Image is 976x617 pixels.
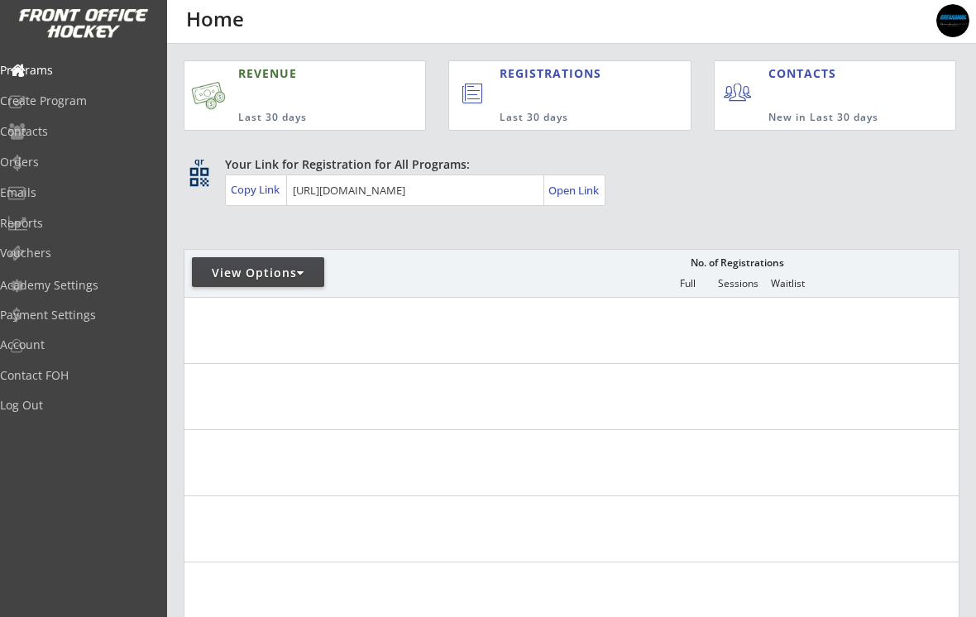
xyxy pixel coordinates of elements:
[500,65,623,82] div: REGISTRATIONS
[189,156,208,167] div: qr
[548,179,600,202] a: Open Link
[238,111,357,125] div: Last 30 days
[225,156,908,173] div: Your Link for Registration for All Programs:
[231,182,283,197] div: Copy Link
[768,65,844,82] div: CONTACTS
[768,111,878,125] div: New in Last 30 days
[192,265,324,281] div: View Options
[548,184,600,198] div: Open Link
[500,111,622,125] div: Last 30 days
[663,278,712,289] div: Full
[686,257,788,269] div: No. of Registrations
[187,165,212,189] button: qr_code
[763,278,812,289] div: Waitlist
[713,278,763,289] div: Sessions
[238,65,357,82] div: REVENUE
